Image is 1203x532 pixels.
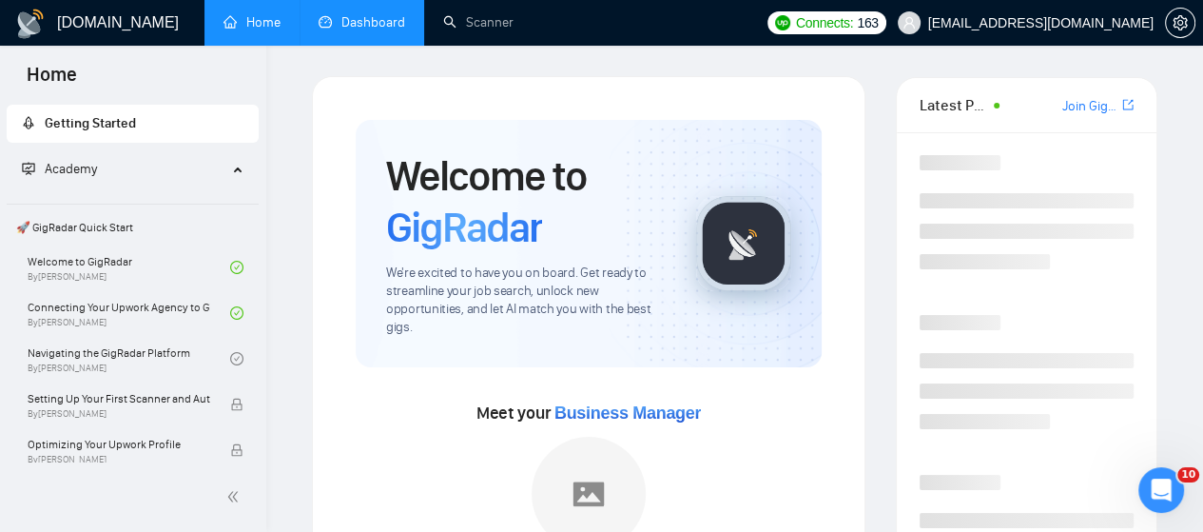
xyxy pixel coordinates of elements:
span: Academy [45,161,97,177]
iframe: Intercom live chat [1138,467,1184,513]
a: Join GigRadar Slack Community [1062,96,1118,117]
img: logo [15,9,46,39]
a: Welcome to GigRadarBy[PERSON_NAME] [28,246,230,288]
button: setting [1165,8,1195,38]
li: Getting Started [7,105,259,143]
span: Home [11,61,92,101]
span: Latest Posts from the GigRadar Community [920,93,988,117]
span: By [PERSON_NAME] [28,454,210,465]
span: By [PERSON_NAME] [28,408,210,420]
span: Setting Up Your First Scanner and Auto-Bidder [28,389,210,408]
span: double-left [226,487,245,506]
span: 10 [1177,467,1199,483]
span: Academy [22,161,97,177]
span: Optimizing Your Upwork Profile [28,435,210,454]
span: lock [230,398,243,411]
a: dashboardDashboard [319,14,405,30]
a: setting [1165,15,1195,30]
span: Meet your [476,403,701,424]
span: setting [1166,15,1194,30]
span: Business Manager [554,404,701,423]
span: We're excited to have you on board. Get ready to streamline your job search, unlock new opportuni... [386,265,666,337]
span: Connects: [796,12,853,33]
span: user [902,16,916,30]
img: gigradar-logo.png [696,196,791,291]
span: check-circle [230,352,243,365]
a: homeHome [223,14,281,30]
span: 🚀 GigRadar Quick Start [9,208,257,246]
span: export [1122,97,1134,112]
span: check-circle [230,261,243,274]
img: upwork-logo.png [775,15,790,30]
a: export [1122,96,1134,114]
span: check-circle [230,306,243,320]
span: fund-projection-screen [22,162,35,175]
a: Navigating the GigRadar PlatformBy[PERSON_NAME] [28,338,230,380]
h1: Welcome to [386,150,666,253]
span: Getting Started [45,115,136,131]
span: lock [230,443,243,457]
span: GigRadar [386,202,542,253]
a: Connecting Your Upwork Agency to GigRadarBy[PERSON_NAME] [28,292,230,334]
a: searchScanner [443,14,514,30]
span: 163 [857,12,878,33]
span: rocket [22,116,35,129]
